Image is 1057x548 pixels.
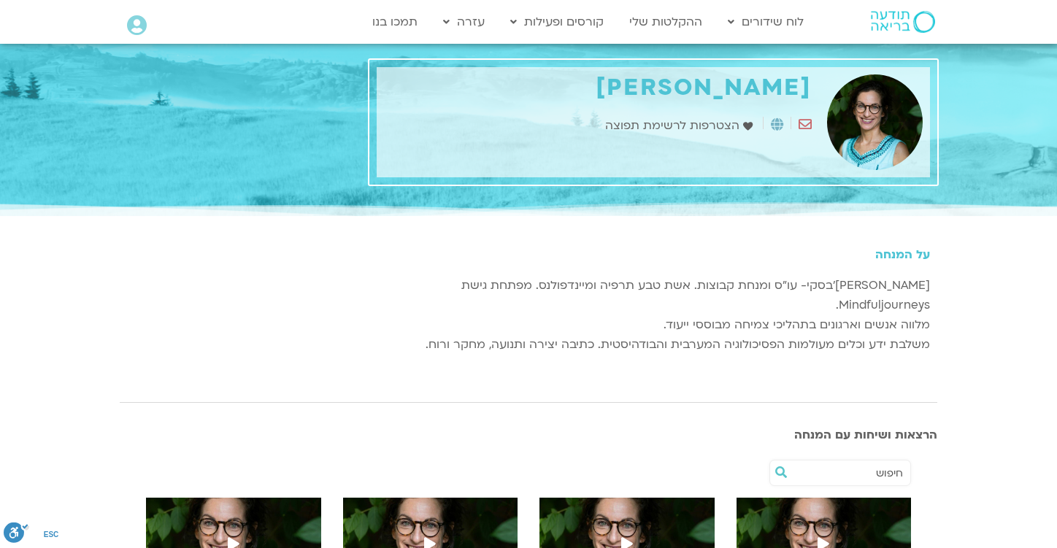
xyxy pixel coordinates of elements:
[384,74,812,101] h1: [PERSON_NAME]
[792,460,903,485] input: חיפוש
[720,8,811,36] a: לוח שידורים
[365,8,425,36] a: תמכו בנו
[436,8,492,36] a: עזרה
[605,116,743,136] span: הצטרפות לרשימת תפוצה
[377,276,930,355] p: [PERSON_NAME]'בסקי- עו"ס ומנחת קבוצות. אשת טבע תרפיה ומיינדפולנס. מפתחת גישת Mindfuljourneys. מלו...
[871,11,935,33] img: תודעה בריאה
[605,116,756,136] a: הצטרפות לרשימת תפוצה
[503,8,611,36] a: קורסים ופעילות
[120,428,937,441] h3: הרצאות ושיחות עם המנחה
[377,248,930,261] h5: על המנחה
[622,8,710,36] a: ההקלטות שלי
